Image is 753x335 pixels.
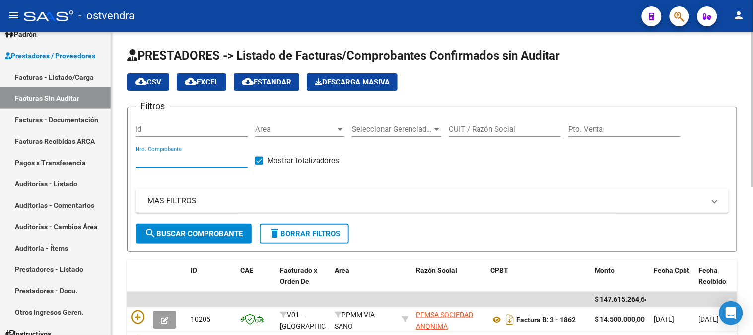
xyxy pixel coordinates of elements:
span: CAE [240,266,253,274]
span: Area [335,266,349,274]
mat-icon: search [144,227,156,239]
span: Area [255,125,336,134]
mat-icon: person [733,9,745,21]
span: PPMM VIA SANO [335,311,375,330]
span: - ostvendra [78,5,135,27]
span: Fecha Recibido [699,266,727,286]
datatable-header-cell: Monto [591,260,650,304]
button: Descarga Masiva [307,73,398,91]
button: Borrar Filtros [260,224,349,244]
mat-icon: menu [8,9,20,21]
mat-icon: cloud_download [135,76,147,87]
span: Buscar Comprobante [144,229,243,238]
span: ID [191,266,197,274]
i: Descargar documento [503,312,516,328]
datatable-header-cell: Facturado x Orden De [276,260,331,304]
mat-panel-title: MAS FILTROS [147,195,705,206]
button: Estandar [234,73,299,91]
span: Monto [595,266,615,274]
datatable-header-cell: Fecha Recibido [695,260,740,304]
span: CPBT [490,266,508,274]
datatable-header-cell: ID [187,260,236,304]
mat-icon: delete [269,227,280,239]
span: 10205 [191,315,210,323]
datatable-header-cell: Area [331,260,398,304]
app-download-masive: Descarga masiva de comprobantes (adjuntos) [307,73,398,91]
datatable-header-cell: CAE [236,260,276,304]
mat-expansion-panel-header: MAS FILTROS [136,189,729,213]
span: Padrón [5,29,37,40]
span: Razón Social [416,266,457,274]
span: Borrar Filtros [269,229,340,238]
span: [DATE] [699,315,719,323]
span: Fecha Cpbt [654,266,690,274]
span: [DATE] [654,315,675,323]
span: EXCEL [185,78,218,86]
span: PRESTADORES -> Listado de Facturas/Comprobantes Confirmados sin Auditar [127,49,560,63]
button: CSV [127,73,169,91]
span: Mostrar totalizadores [267,155,339,167]
span: CSV [135,78,161,86]
strong: Factura B: 3 - 1862 [516,316,576,324]
h3: Filtros [136,99,170,113]
div: 33710913639 [416,309,482,330]
span: PFMSA SOCIEDAD ANONIMA [416,311,473,330]
strong: $ 14.500.000,00 [595,315,645,323]
button: Buscar Comprobante [136,224,252,244]
datatable-header-cell: Razón Social [412,260,486,304]
datatable-header-cell: Fecha Cpbt [650,260,695,304]
mat-icon: cloud_download [242,76,254,87]
mat-icon: cloud_download [185,76,197,87]
datatable-header-cell: CPBT [486,260,591,304]
span: Facturado x Orden De [280,266,317,286]
span: Descarga Masiva [315,78,390,86]
span: Prestadores / Proveedores [5,50,95,61]
div: Open Intercom Messenger [719,301,743,325]
span: Seleccionar Gerenciador [352,125,432,134]
span: $ 147.615.264,64 [595,295,649,303]
button: EXCEL [177,73,226,91]
span: Estandar [242,78,291,86]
